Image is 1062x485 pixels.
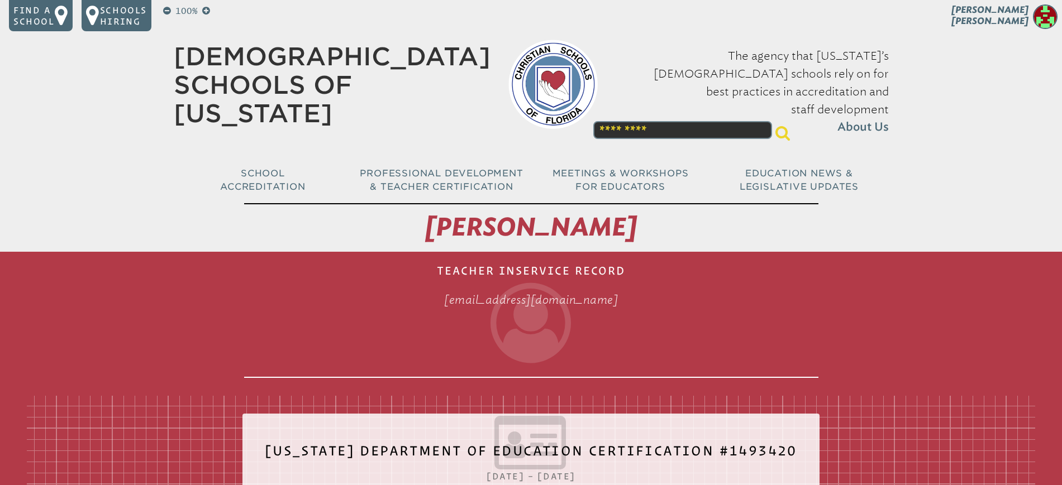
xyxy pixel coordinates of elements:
[837,118,889,136] span: About Us
[244,256,818,378] h1: Teacher Inservice Record
[174,42,490,128] a: [DEMOGRAPHIC_DATA] Schools of [US_STATE]
[100,4,147,27] p: Schools Hiring
[508,40,598,129] img: csf-logo-web-colors.png
[740,168,859,192] span: Education News & Legislative Updates
[173,4,200,18] p: 100%
[553,168,689,192] span: Meetings & Workshops for Educators
[220,168,305,192] span: School Accreditation
[616,47,889,136] p: The agency that [US_STATE]’s [DEMOGRAPHIC_DATA] schools rely on for best practices in accreditati...
[487,471,575,481] span: [DATE] – [DATE]
[425,212,637,242] span: [PERSON_NAME]
[360,168,523,192] span: Professional Development & Teacher Certification
[1033,4,1058,29] img: cf31d8c9efb7104b701f410b954ddb30
[13,4,55,27] p: Find a school
[265,436,797,474] h2: [US_STATE] Department of Education Certification #1493420
[951,4,1028,26] span: [PERSON_NAME] [PERSON_NAME]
